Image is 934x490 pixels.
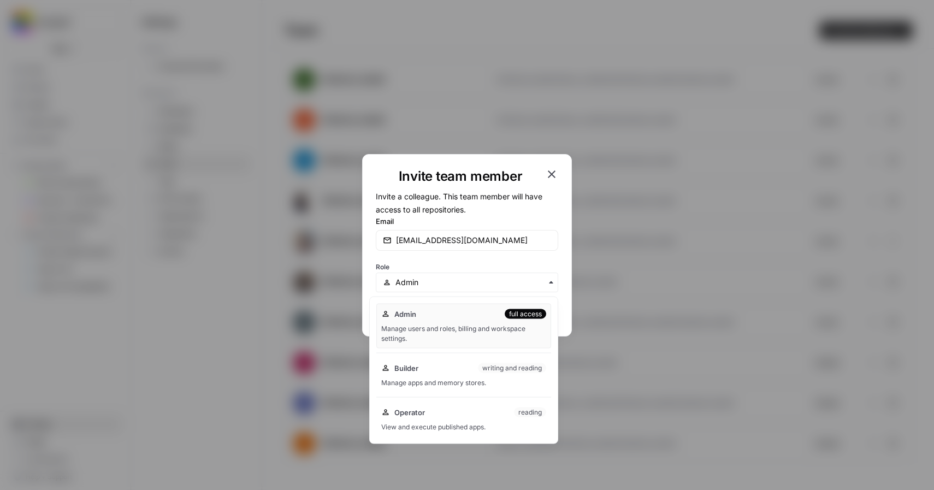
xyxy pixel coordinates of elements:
div: writing and reading [478,363,546,373]
div: reading [514,408,546,417]
div: View and execute published apps. [381,422,546,432]
h1: Invite team member [376,168,545,185]
span: Operator [394,407,425,418]
input: Admin [395,277,551,288]
span: Builder [394,363,418,374]
div: Manage apps and memory stores. [381,378,546,388]
div: Manage users and roles, billing and workspace settings. [381,324,546,344]
span: Admin [394,309,416,320]
span: Invite a colleague. This team member will have access to all repositories. [376,192,542,214]
label: Email [376,216,558,227]
div: full access [505,309,546,319]
span: Role [376,263,389,271]
input: email@company.com [396,235,551,246]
